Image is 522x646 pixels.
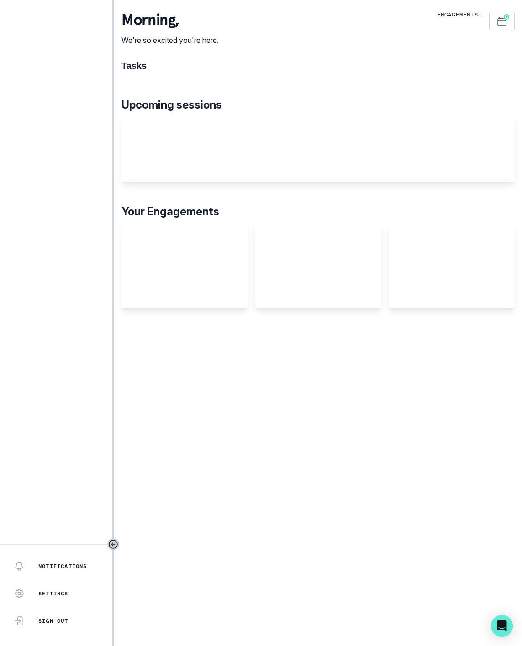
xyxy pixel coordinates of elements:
p: Sign Out [38,617,69,625]
h1: Tasks [121,60,515,71]
p: Your Engagements [121,203,515,220]
p: We're so excited you're here. [121,35,219,46]
button: Schedule Sessions [489,11,515,31]
p: Engagements: [437,11,482,18]
p: morning , [121,11,219,29]
button: Toggle sidebar [107,538,119,550]
p: Notifications [38,563,87,570]
div: Open Intercom Messenger [491,615,513,637]
p: Settings [38,590,69,597]
p: Upcoming sessions [121,97,515,113]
